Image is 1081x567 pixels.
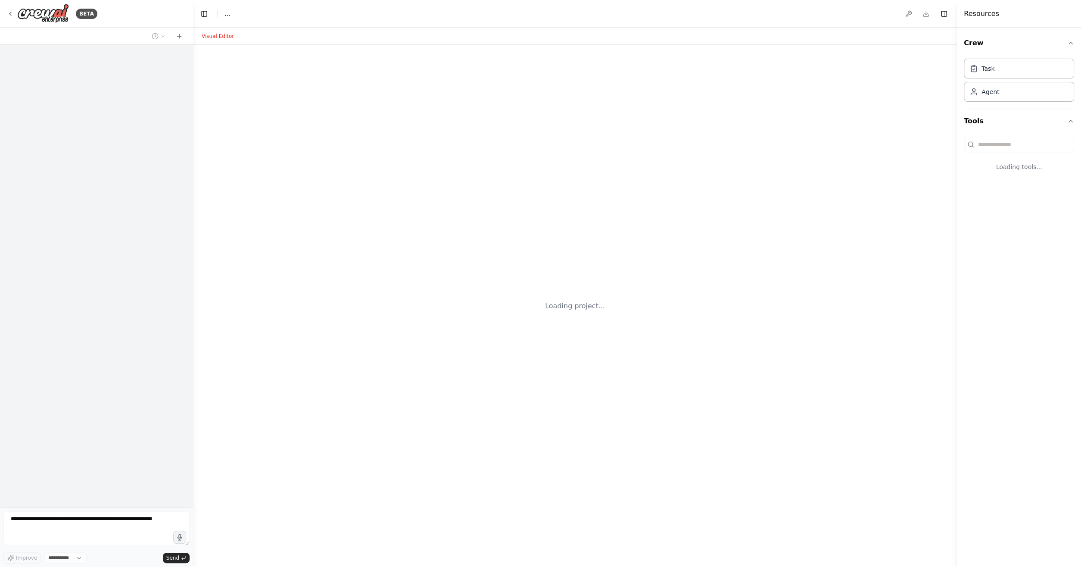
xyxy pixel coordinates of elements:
[3,552,41,564] button: Improve
[17,4,69,23] img: Logo
[964,31,1074,55] button: Crew
[224,9,230,18] span: ...
[964,109,1074,133] button: Tools
[964,133,1074,185] div: Tools
[938,8,950,20] button: Hide right sidebar
[172,31,186,41] button: Start a new chat
[224,9,230,18] nav: breadcrumb
[196,31,239,41] button: Visual Editor
[198,8,210,20] button: Hide left sidebar
[545,301,605,311] div: Loading project...
[964,9,999,19] h4: Resources
[163,553,190,563] button: Send
[166,554,179,561] span: Send
[964,156,1074,178] div: Loading tools...
[16,554,37,561] span: Improve
[173,531,186,544] button: Click to speak your automation idea
[964,55,1074,109] div: Crew
[981,64,994,73] div: Task
[76,9,97,19] div: BETA
[148,31,169,41] button: Switch to previous chat
[981,88,999,96] div: Agent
